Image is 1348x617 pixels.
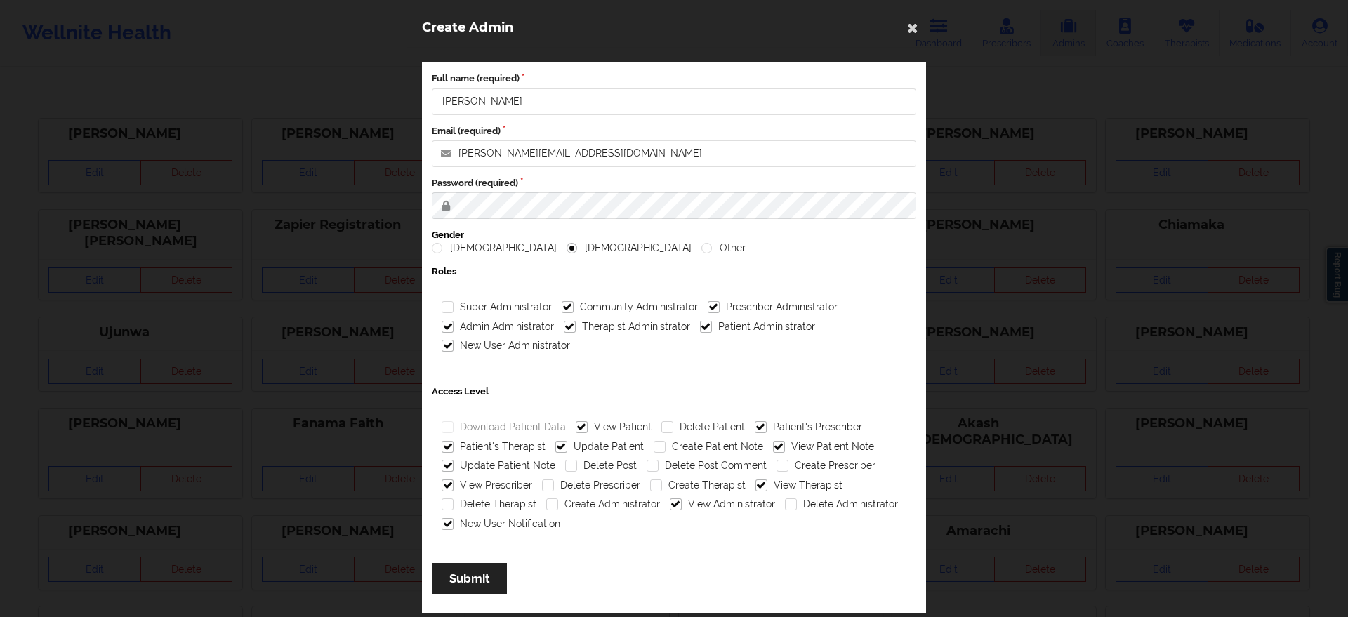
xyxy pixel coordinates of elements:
[432,229,916,241] label: Gender
[773,441,874,453] label: View Patient Note
[670,498,775,510] label: View Administrator
[562,301,698,313] label: Community Administrator
[432,563,507,593] button: Submit
[661,421,745,433] label: Delete Patient
[432,265,916,278] label: Roles
[442,421,566,433] label: Download Patient Data
[565,460,637,472] label: Delete Post
[701,242,746,254] label: Other
[647,460,767,472] label: Delete Post Comment
[564,321,690,333] label: Therapist Administrator
[567,242,692,254] label: [DEMOGRAPHIC_DATA]
[432,125,916,138] label: Email (required)
[432,242,557,254] label: [DEMOGRAPHIC_DATA]
[442,518,560,530] label: New User Notification
[432,88,916,115] input: Full name
[432,72,916,85] label: Full name (required)
[432,385,916,398] label: Access Level
[546,498,660,510] label: Create Administrator
[407,6,941,48] div: Create Admin
[755,479,842,491] label: View Therapist
[708,301,838,313] label: Prescriber Administrator
[442,340,570,352] label: New User Administrator
[650,479,746,491] label: Create Therapist
[555,441,644,453] label: Update Patient
[442,479,532,491] label: View Prescriber
[542,479,640,491] label: Delete Prescriber
[777,460,875,472] label: Create Prescriber
[442,321,554,333] label: Admin Administrator
[654,441,763,453] label: Create Patient Note
[442,498,536,510] label: Delete Therapist
[785,498,898,510] label: Delete Administrator
[442,460,555,472] label: Update Patient Note
[576,421,652,433] label: View Patient
[755,421,862,433] label: Patient's Prescriber
[432,140,916,167] input: Email address
[432,177,916,190] label: Password (required)
[442,301,552,313] label: Super Administrator
[700,321,815,333] label: Patient Administrator
[442,441,546,453] label: Patient's Therapist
